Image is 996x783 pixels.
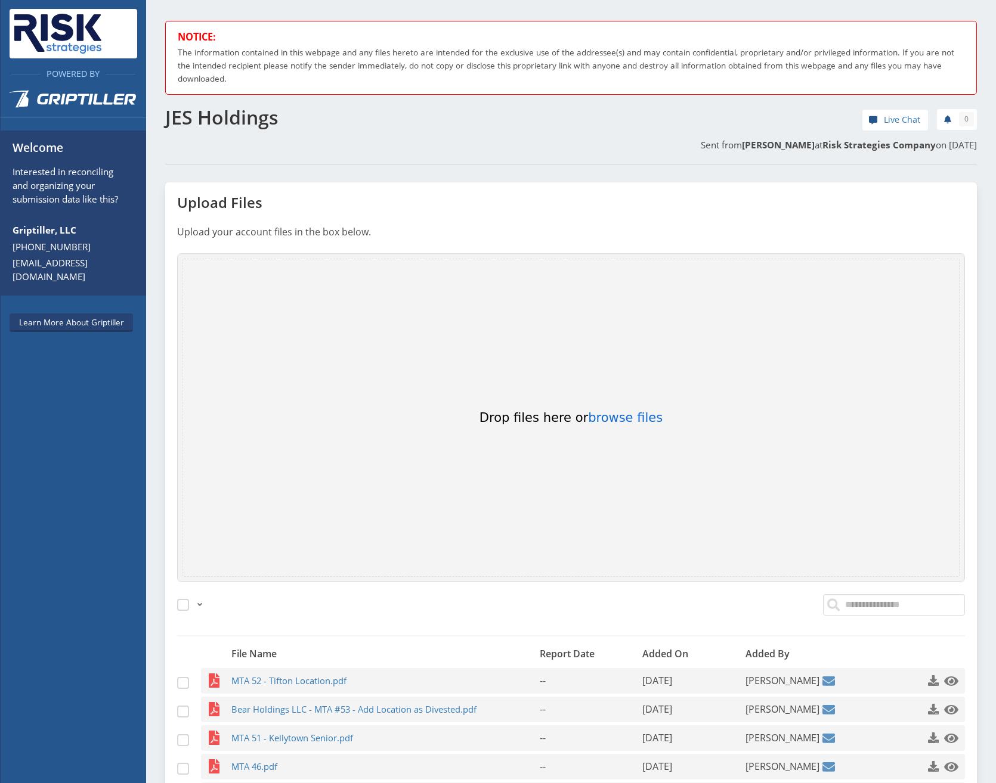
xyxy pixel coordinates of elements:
[178,30,216,44] strong: NOTICE:
[178,254,964,582] div: Uppy Dashboard
[231,697,499,722] span: Bear Holdings LLC - MTA #53 - Add Location as Divested.pdf
[13,165,128,209] p: Interested in reconciling and organizing your submission data like this?
[178,46,958,85] p: The information contained in this webpage and any files hereto are intended for the exclusive use...
[540,703,546,716] span: --
[540,731,546,744] span: --
[862,110,928,130] a: Live Chat
[642,674,672,687] span: [DATE]
[231,668,499,694] span: MTA 52 - Tifton Location.pdf
[165,107,564,128] h1: JES Holdings
[884,113,920,126] span: Live Chat
[941,756,956,777] a: Click to preview this file
[228,645,536,662] div: File Name
[588,412,663,424] button: browse files
[639,645,742,662] div: Added On
[579,130,978,152] p: Sent from at on [DATE]
[862,110,928,134] div: help
[742,139,815,151] strong: [PERSON_NAME]
[1,80,146,125] a: Griptiller
[41,68,106,79] span: Powered By
[746,668,819,694] span: [PERSON_NAME]
[536,645,639,662] div: Report Date
[746,754,819,779] span: [PERSON_NAME]
[642,760,672,773] span: [DATE]
[964,114,969,125] span: 0
[928,107,977,130] div: notifications
[941,727,956,748] a: Click to preview this file
[428,409,714,426] div: Drop files here or
[231,754,499,779] span: MTA 46.pdf
[746,697,819,722] span: [PERSON_NAME]
[231,725,499,751] span: MTA 51 - Kellytown Senior.pdf
[10,9,106,58] img: Risk Strategies Company
[642,703,672,716] span: [DATE]
[13,224,76,236] strong: Griptiller, LLC
[13,139,128,166] h6: Welcome
[822,139,936,151] strong: Risk Strategies Company
[746,725,819,751] span: [PERSON_NAME]
[13,256,128,284] a: [EMAIL_ADDRESS][DOMAIN_NAME]
[177,194,698,210] h4: Upload Files
[10,313,133,332] a: Learn More About Griptiller
[540,760,546,773] span: --
[177,225,698,239] p: Upload your account files in the box below.
[941,698,956,720] a: Click to preview this file
[13,240,128,254] a: [PHONE_NUMBER]
[941,670,956,691] a: Click to preview this file
[540,674,546,687] span: --
[742,645,889,662] div: Added By
[937,109,977,130] a: 0
[642,731,672,744] span: [DATE]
